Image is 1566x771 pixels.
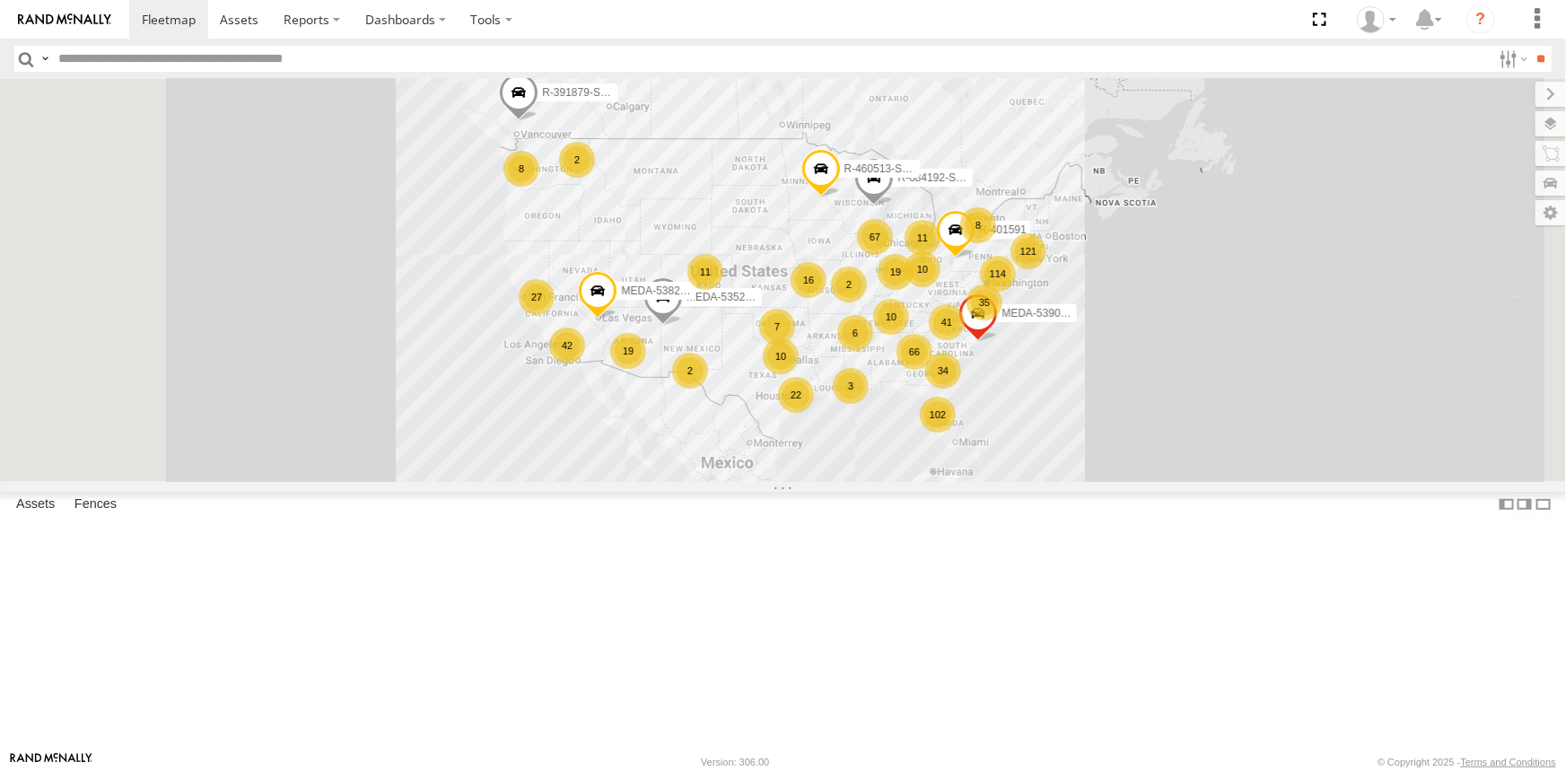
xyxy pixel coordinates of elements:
[1461,757,1556,767] a: Terms and Conditions
[701,757,769,767] div: Version: 306.00
[1516,492,1534,518] label: Dock Summary Table to the Right
[897,171,977,184] span: R-684192-Swing
[837,315,873,351] div: 6
[857,219,893,255] div: 67
[542,86,622,99] span: R-391879-Swing
[929,304,965,340] div: 41
[549,328,585,364] div: 42
[980,256,1016,292] div: 114
[873,299,909,335] div: 10
[897,334,932,370] div: 66
[672,353,708,389] div: 2
[519,279,555,315] div: 27
[503,151,539,187] div: 8
[66,492,126,517] label: Fences
[1498,492,1516,518] label: Dock Summary Table to the Left
[831,267,867,302] div: 2
[920,397,956,433] div: 102
[18,13,111,26] img: rand-logo.svg
[878,254,914,290] div: 19
[967,285,1002,320] div: 35
[621,285,713,297] span: MEDA-538205-Roll
[905,251,940,287] div: 10
[1492,46,1531,72] label: Search Filter Options
[791,262,827,298] div: 16
[7,492,64,517] label: Assets
[38,46,52,72] label: Search Query
[763,338,799,374] div: 10
[925,353,961,389] div: 34
[759,309,795,345] div: 7
[833,368,869,404] div: 3
[979,223,1027,236] span: R-401591
[778,377,814,413] div: 22
[844,162,923,175] span: R-460513-Swing
[687,254,723,290] div: 11
[1351,6,1403,33] div: Brian Lorenzo
[1002,307,1094,320] span: MEDA-539001-Roll
[610,333,646,369] div: 19
[1535,492,1553,518] label: Hide Summary Table
[686,291,778,303] span: MEDA-535214-Roll
[1010,233,1046,269] div: 121
[10,753,92,771] a: Visit our Website
[1466,5,1495,34] i: ?
[1378,757,1556,767] div: © Copyright 2025 -
[960,207,996,243] div: 8
[905,220,940,256] div: 11
[559,142,595,178] div: 2
[1535,200,1566,225] label: Map Settings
